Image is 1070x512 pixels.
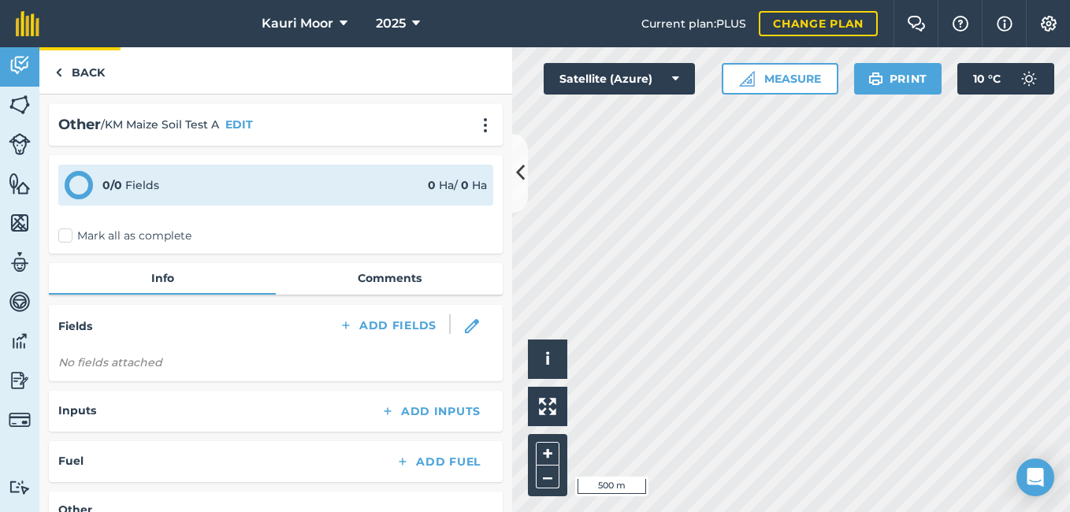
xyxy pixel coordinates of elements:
[722,63,838,95] button: Measure
[225,116,253,133] button: EDIT
[9,172,31,195] img: svg+xml;base64,PHN2ZyB4bWxucz0iaHR0cDovL3d3dy53My5vcmcvMjAwMC9zdmciIHdpZHRoPSI1NiIgaGVpZ2h0PSI2MC...
[739,71,755,87] img: Ruler icon
[9,211,31,235] img: svg+xml;base64,PHN2ZyB4bWxucz0iaHR0cDovL3d3dy53My5vcmcvMjAwMC9zdmciIHdpZHRoPSI1NiIgaGVpZ2h0PSI2MC...
[9,329,31,353] img: svg+xml;base64,PD94bWwgdmVyc2lvbj0iMS4wIiBlbmNvZGluZz0idXRmLTgiPz4KPCEtLSBHZW5lcmF0b3I6IEFkb2JlIE...
[1013,63,1045,95] img: svg+xml;base64,PD94bWwgdmVyc2lvbj0iMS4wIiBlbmNvZGluZz0idXRmLTgiPz4KPCEtLSBHZW5lcmF0b3I6IEFkb2JlIE...
[957,63,1054,95] button: 10 °C
[49,263,276,293] a: Info
[368,400,493,422] button: Add Inputs
[262,14,333,33] span: Kauri Moor
[102,178,122,192] strong: 0 / 0
[973,63,1001,95] span: 10 ° C
[536,466,559,488] button: –
[868,69,883,88] img: svg+xml;base64,PHN2ZyB4bWxucz0iaHR0cDovL3d3dy53My5vcmcvMjAwMC9zdmciIHdpZHRoPSIxOSIgaGVpZ2h0PSIyNC...
[9,54,31,77] img: svg+xml;base64,PD94bWwgdmVyc2lvbj0iMS4wIiBlbmNvZGluZz0idXRmLTgiPz4KPCEtLSBHZW5lcmF0b3I6IEFkb2JlIE...
[997,14,1012,33] img: svg+xml;base64,PHN2ZyB4bWxucz0iaHR0cDovL3d3dy53My5vcmcvMjAwMC9zdmciIHdpZHRoPSIxNyIgaGVpZ2h0PSIxNy...
[58,452,84,469] h4: Fuel
[9,480,31,495] img: svg+xml;base64,PD94bWwgdmVyc2lvbj0iMS4wIiBlbmNvZGluZz0idXRmLTgiPz4KPCEtLSBHZW5lcmF0b3I6IEFkb2JlIE...
[545,349,550,369] span: i
[326,314,449,336] button: Add Fields
[759,11,878,36] a: Change plan
[9,133,31,155] img: svg+xml;base64,PD94bWwgdmVyc2lvbj0iMS4wIiBlbmNvZGluZz0idXRmLTgiPz4KPCEtLSBHZW5lcmF0b3I6IEFkb2JlIE...
[854,63,942,95] button: Print
[58,113,101,136] h2: Other
[101,116,219,133] span: / KM Maize Soil Test A
[9,250,31,274] img: svg+xml;base64,PD94bWwgdmVyc2lvbj0iMS4wIiBlbmNvZGluZz0idXRmLTgiPz4KPCEtLSBHZW5lcmF0b3I6IEFkb2JlIE...
[39,47,121,94] a: Back
[9,369,31,392] img: svg+xml;base64,PD94bWwgdmVyc2lvbj0iMS4wIiBlbmNvZGluZz0idXRmLTgiPz4KPCEtLSBHZW5lcmF0b3I6IEFkb2JlIE...
[465,319,479,333] img: svg+xml;base64,PHN2ZyB3aWR0aD0iMTgiIGhlaWdodD0iMTgiIHZpZXdCb3g9IjAgMCAxOCAxOCIgZmlsbD0ibm9uZSIgeG...
[55,63,62,82] img: svg+xml;base64,PHN2ZyB4bWxucz0iaHR0cDovL3d3dy53My5vcmcvMjAwMC9zdmciIHdpZHRoPSI5IiBoZWlnaHQ9IjI0Ii...
[58,317,92,335] h4: Fields
[1039,16,1058,32] img: A cog icon
[9,93,31,117] img: svg+xml;base64,PHN2ZyB4bWxucz0iaHR0cDovL3d3dy53My5vcmcvMjAwMC9zdmciIHdpZHRoPSI1NiIgaGVpZ2h0PSI2MC...
[528,339,567,379] button: i
[16,11,39,36] img: fieldmargin Logo
[58,402,96,419] h4: Inputs
[276,263,503,293] a: Comments
[641,15,746,32] span: Current plan : PLUS
[461,178,469,192] strong: 0
[907,16,926,32] img: Two speech bubbles overlapping with the left bubble in the forefront
[102,176,159,194] div: Fields
[536,442,559,466] button: +
[476,117,495,133] img: svg+xml;base64,PHN2ZyB4bWxucz0iaHR0cDovL3d3dy53My5vcmcvMjAwMC9zdmciIHdpZHRoPSIyMCIgaGVpZ2h0PSIyNC...
[9,290,31,314] img: svg+xml;base64,PD94bWwgdmVyc2lvbj0iMS4wIiBlbmNvZGluZz0idXRmLTgiPz4KPCEtLSBHZW5lcmF0b3I6IEFkb2JlIE...
[951,16,970,32] img: A question mark icon
[428,178,436,192] strong: 0
[428,176,487,194] div: Ha / Ha
[376,14,406,33] span: 2025
[544,63,695,95] button: Satellite (Azure)
[58,355,162,369] em: No fields attached
[383,451,493,473] button: Add Fuel
[58,228,191,244] label: Mark all as complete
[9,409,31,431] img: svg+xml;base64,PD94bWwgdmVyc2lvbj0iMS4wIiBlbmNvZGluZz0idXRmLTgiPz4KPCEtLSBHZW5lcmF0b3I6IEFkb2JlIE...
[539,398,556,415] img: Four arrows, one pointing top left, one top right, one bottom right and the last bottom left
[1016,458,1054,496] div: Open Intercom Messenger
